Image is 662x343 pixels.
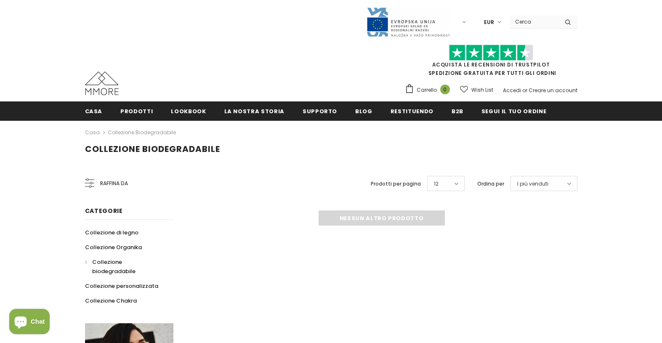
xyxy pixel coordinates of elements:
[303,101,337,120] a: supporto
[85,229,138,237] span: Collezione di legno
[432,61,550,68] a: Acquista le recensioni di TrustPilot
[371,180,421,188] label: Prodotti per pagina
[391,101,433,120] a: Restituendo
[85,240,142,255] a: Collezione Organika
[484,18,494,27] span: EUR
[355,107,372,115] span: Blog
[481,101,546,120] a: Segui il tuo ordine
[440,85,450,94] span: 0
[366,7,450,37] img: Javni Razpis
[85,243,142,251] span: Collezione Organika
[471,86,493,94] span: Wish List
[460,82,493,97] a: Wish List
[366,18,450,25] a: Javni Razpis
[434,180,439,188] span: 12
[85,282,158,290] span: Collezione personalizzata
[510,16,558,28] input: Search Site
[85,72,119,95] img: Casi MMORE
[92,258,136,275] span: Collezione biodegradabile
[503,87,521,94] a: Accedi
[405,48,577,77] span: SPEDIZIONE GRATUITA PER TUTTI GLI ORDINI
[517,180,548,188] span: I più venduti
[120,107,153,115] span: Prodotti
[452,101,463,120] a: B2B
[85,207,123,215] span: Categorie
[85,101,103,120] a: Casa
[85,279,158,293] a: Collezione personalizzata
[224,107,284,115] span: La nostra storia
[405,84,454,96] a: Carrello 0
[452,107,463,115] span: B2B
[417,86,437,94] span: Carrello
[355,101,372,120] a: Blog
[391,107,433,115] span: Restituendo
[529,87,577,94] a: Creare un account
[85,293,137,308] a: Collezione Chakra
[481,107,546,115] span: Segui il tuo ordine
[85,297,137,305] span: Collezione Chakra
[85,143,220,155] span: Collezione biodegradabile
[171,101,206,120] a: Lookbook
[85,128,100,138] a: Casa
[477,180,504,188] label: Ordina per
[120,101,153,120] a: Prodotti
[108,129,176,136] a: Collezione biodegradabile
[224,101,284,120] a: La nostra storia
[303,107,337,115] span: supporto
[85,225,138,240] a: Collezione di legno
[522,87,527,94] span: or
[7,309,52,336] inbox-online-store-chat: Shopify online store chat
[171,107,206,115] span: Lookbook
[100,179,128,188] span: Raffina da
[85,107,103,115] span: Casa
[449,45,533,61] img: Fidati di Pilot Stars
[85,255,164,279] a: Collezione biodegradabile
